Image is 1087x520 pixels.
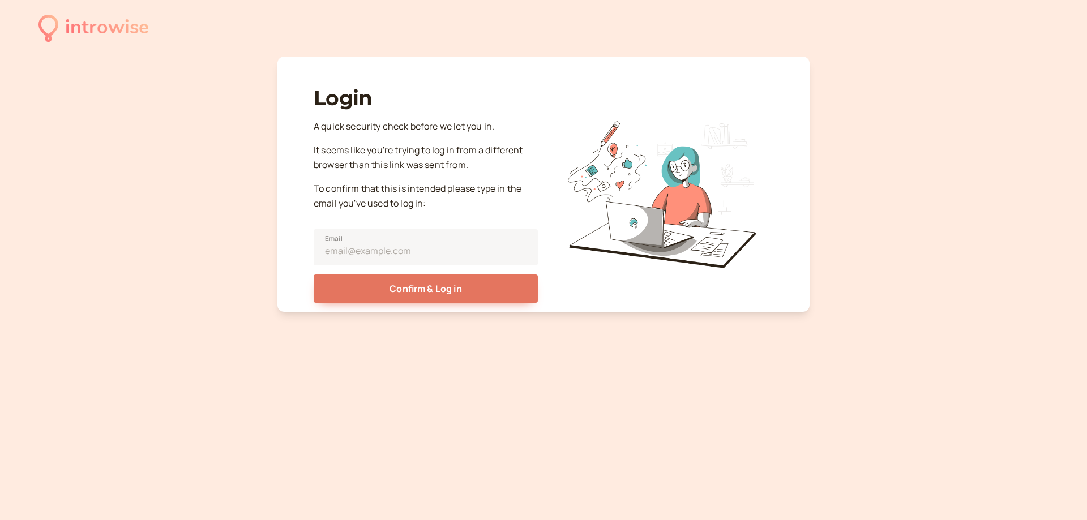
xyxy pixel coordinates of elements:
p: To confirm that this is intended please type in the email you've used to log in: [314,182,538,211]
p: A quick security check before we let you in. [314,119,538,134]
button: Confirm & Log in [314,274,538,303]
p: It seems like you're trying to log in from a different browser than this link was sent from. [314,143,538,173]
div: introwise [65,12,149,44]
h1: Login [314,86,538,110]
a: introwise [38,12,149,44]
input: Email [314,229,538,265]
span: Email [325,233,343,244]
